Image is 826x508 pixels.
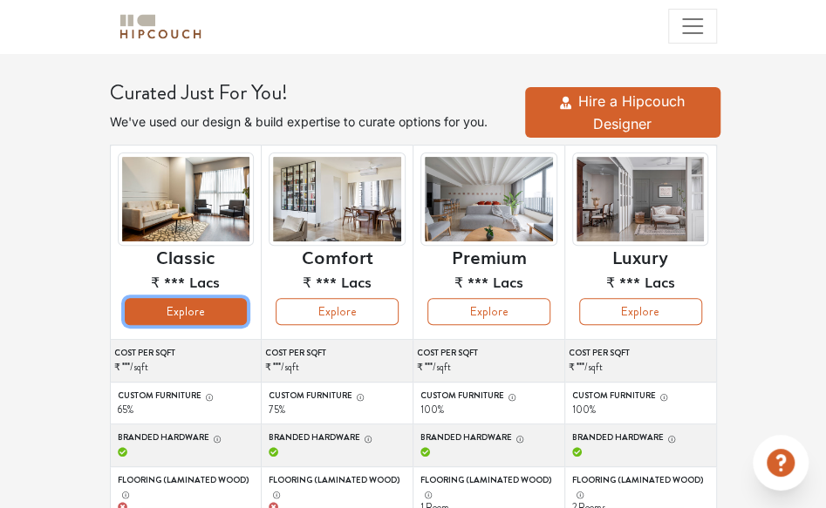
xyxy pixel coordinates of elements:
label: Cost per sqft [265,347,413,360]
label: Custom furniture [572,389,709,403]
p: We've used our design & build expertise to curate options for you. [110,112,508,131]
img: header-preview [269,152,406,247]
button: Explore [579,298,702,325]
h6: Premium [451,246,526,267]
button: Explore [276,298,399,325]
button: Hire a Hipcouch Designer [525,87,720,138]
button: Custom furniture [201,389,214,403]
label: Branded Hardware [269,431,406,444]
td: /sqft [110,340,262,383]
button: Custom furniture [656,389,668,403]
td: 100% [413,382,565,424]
label: Custom furniture [420,389,557,403]
button: Branded Hardware [209,431,222,444]
button: Branded Hardware [664,431,676,444]
button: Custom furniture [504,389,516,403]
span: logo-horizontal.svg [117,7,204,46]
td: /sqft [564,340,716,383]
button: Custom furniture [352,389,365,403]
td: 65% [110,382,262,424]
h6: Comfort [302,246,373,267]
td: 75% [262,382,413,424]
label: Cost per sqft [569,347,716,360]
button: Toggle navigation [668,9,717,44]
label: Flooring (Laminated wood) [269,474,406,500]
img: logo-horizontal.svg [117,11,204,42]
label: Branded Hardware [118,431,255,444]
button: Flooring (Laminated wood) [420,487,433,500]
img: header-preview [118,152,255,247]
td: /sqft [262,340,413,383]
h4: Curated Just For You! [110,80,508,105]
span: Hire a Hipcouch Designer [578,92,685,132]
h6: Classic [156,246,215,267]
label: Flooring (Laminated wood) [420,474,557,500]
button: Branded Hardware [360,431,372,444]
label: Flooring (Laminated wood) [572,474,709,500]
label: Branded Hardware [572,431,709,444]
button: Flooring (Laminated wood) [118,487,130,500]
label: Cost per sqft [114,347,262,360]
label: Cost per sqft [417,347,564,360]
label: Custom furniture [118,389,255,403]
button: Branded Hardware [512,431,524,444]
td: 100% [564,382,716,424]
button: Flooring (Laminated wood) [269,487,281,500]
label: Branded Hardware [420,431,557,444]
button: Explore [125,298,248,325]
label: Custom furniture [269,389,406,403]
button: Explore [427,298,550,325]
td: /sqft [413,340,565,383]
img: header-preview [420,152,557,247]
h6: Luxury [612,246,668,267]
img: header-preview [572,152,709,247]
label: Flooring (Laminated wood) [118,474,255,500]
button: Flooring (Laminated wood) [572,487,584,500]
